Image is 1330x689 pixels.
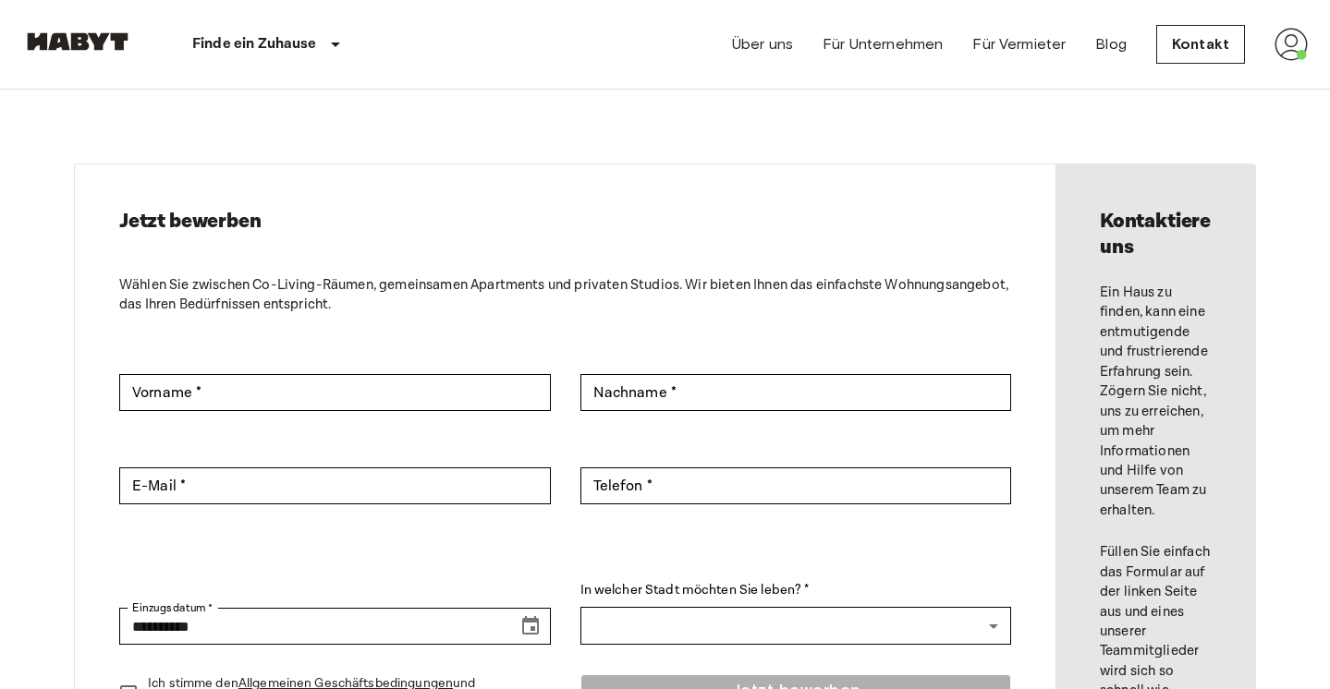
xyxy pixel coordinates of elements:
[192,33,317,55] p: Finde ein Zuhause
[1100,283,1211,520] p: Ein Haus zu finden, kann eine entmutigende und frustrierende Erfahrung sein. Zögern Sie nicht, un...
[512,608,549,645] button: Choose date, selected date is Sep 19, 2025
[132,599,214,616] label: Einzugsdatum
[1156,25,1245,64] a: Kontakt
[823,33,943,55] a: Für Unternehmen
[580,581,1012,600] label: In welcher Stadt möchten Sie leben? *
[119,209,1011,235] h2: Jetzt bewerben
[1275,28,1308,61] img: avatar
[22,32,133,51] img: Habyt
[732,33,793,55] a: Über uns
[972,33,1066,55] a: Für Vermieter
[1100,209,1211,260] h2: Kontaktiere uns
[1095,33,1127,55] a: Blog
[119,275,1011,315] p: Wählen Sie zwischen Co-Living-Räumen, gemeinsamen Apartments und privaten Studios. Wir bieten Ihn...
